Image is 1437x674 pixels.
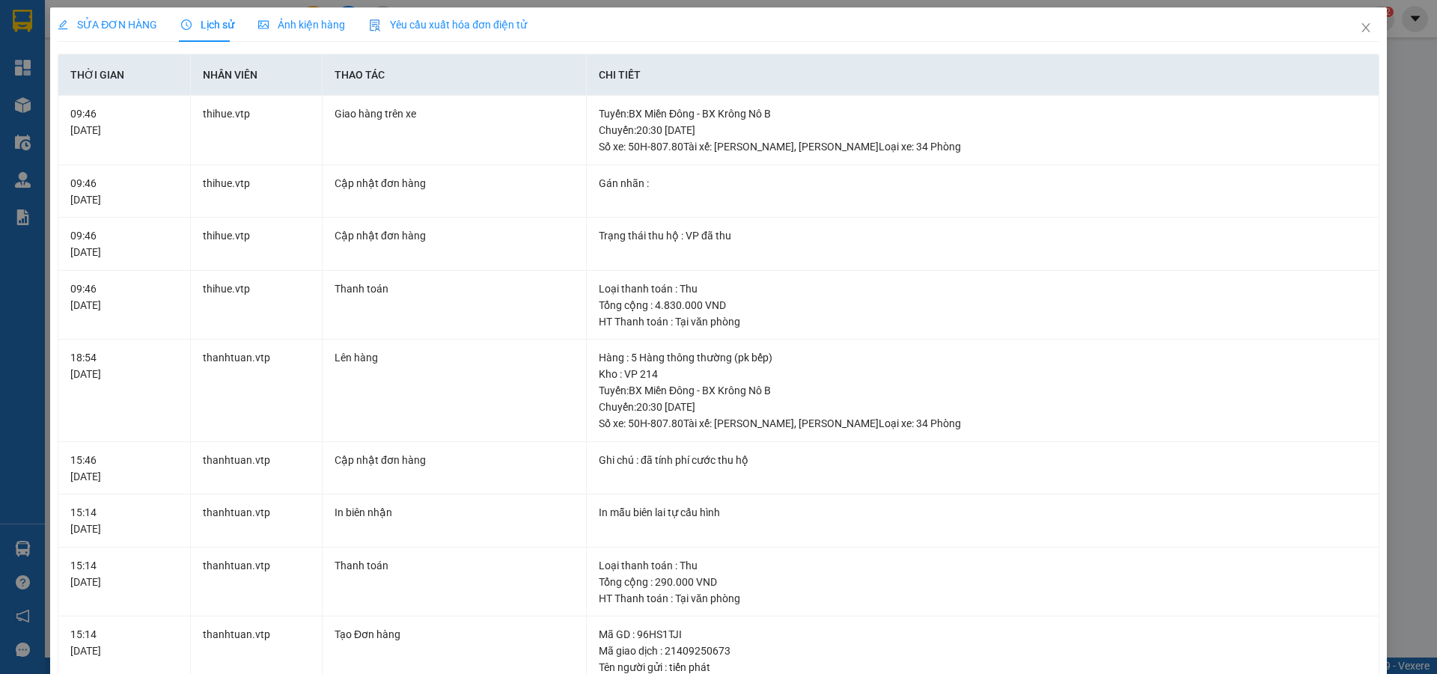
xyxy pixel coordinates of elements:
div: Loại thanh toán : Thu [599,557,1367,574]
div: Loại thanh toán : Thu [599,281,1367,297]
div: Cập nhật đơn hàng [335,452,574,468]
span: edit [58,19,68,30]
div: In mẫu biên lai tự cấu hình [599,504,1367,521]
div: Thanh toán [335,281,574,297]
td: thanhtuan.vtp [191,442,323,495]
div: Cập nhật đơn hàng [335,227,574,244]
th: Thời gian [58,55,190,96]
div: Tuyến : BX Miền Đông - BX Krông Nô B Chuyến: 20:30 [DATE] Số xe: 50H-807.80 Tài xế: [PERSON_NAME]... [599,105,1367,155]
div: Ghi chú : đã tính phí cước thu hộ [599,452,1367,468]
div: Mã GD : 96HS1TJI [599,626,1367,643]
img: icon [369,19,381,31]
div: 09:46 [DATE] [70,175,177,208]
td: thihue.vtp [191,165,323,218]
span: Lịch sử [181,19,234,31]
span: close [1360,22,1372,34]
div: 09:46 [DATE] [70,227,177,260]
th: Nhân viên [191,55,323,96]
div: 18:54 [DATE] [70,349,177,382]
div: Trạng thái thu hộ : VP đã thu [599,227,1367,244]
div: Kho : VP 214 [599,366,1367,382]
div: HT Thanh toán : Tại văn phòng [599,313,1367,330]
div: Tổng cộng : 290.000 VND [599,574,1367,590]
td: thanhtuan.vtp [191,340,323,442]
span: clock-circle [181,19,192,30]
div: Thanh toán [335,557,574,574]
td: thanhtuan.vtp [191,494,323,548]
td: thihue.vtp [191,271,323,340]
div: Tạo Đơn hàng [335,626,574,643]
div: Tuyến : BX Miền Đông - BX Krông Nô B Chuyến: 20:30 [DATE] Số xe: 50H-807.80 Tài xế: [PERSON_NAME]... [599,382,1367,432]
span: picture [258,19,269,30]
div: 15:14 [DATE] [70,626,177,659]
span: Ảnh kiện hàng [258,19,345,31]
th: Chi tiết [587,55,1379,96]
div: Cập nhật đơn hàng [335,175,574,192]
div: Tổng cộng : 4.830.000 VND [599,297,1367,313]
div: Mã giao dịch : 21409250673 [599,643,1367,659]
div: Lên hàng [335,349,574,366]
span: Yêu cầu xuất hóa đơn điện tử [369,19,527,31]
td: thihue.vtp [191,96,323,165]
div: In biên nhận [335,504,574,521]
div: 09:46 [DATE] [70,105,177,138]
div: 15:14 [DATE] [70,504,177,537]
td: thihue.vtp [191,218,323,271]
div: Hàng : 5 Hàng thông thường (pk bếp) [599,349,1367,366]
td: thanhtuan.vtp [191,548,323,617]
div: 15:46 [DATE] [70,452,177,485]
button: Close [1345,7,1387,49]
span: SỬA ĐƠN HÀNG [58,19,157,31]
div: 09:46 [DATE] [70,281,177,313]
th: Thao tác [323,55,587,96]
div: 15:14 [DATE] [70,557,177,590]
div: Giao hàng trên xe [335,105,574,122]
div: HT Thanh toán : Tại văn phòng [599,590,1367,607]
div: Gán nhãn : [599,175,1367,192]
